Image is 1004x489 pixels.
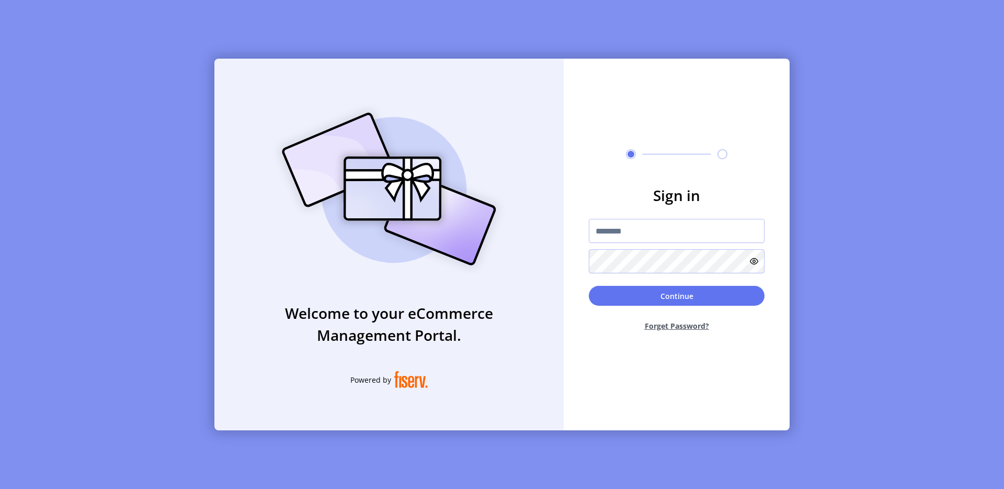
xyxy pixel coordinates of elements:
[214,302,564,346] h3: Welcome to your eCommerce Management Portal.
[350,374,391,385] span: Powered by
[266,101,512,277] img: card_Illustration.svg
[589,184,765,206] h3: Sign in
[589,286,765,306] button: Continue
[589,312,765,340] button: Forget Password?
